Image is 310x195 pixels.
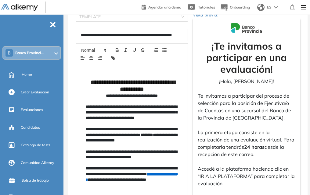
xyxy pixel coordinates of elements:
span: Evaluaciones [21,107,43,113]
img: world [257,4,265,11]
span: Catálogo de tests [21,142,50,148]
img: Menu [298,1,309,13]
span: Agendar una demo [148,5,181,9]
p: Accedé a la plataforma haciendo clic en “IR A LA PLATAFORMA” para completar la evaluación. [198,165,295,187]
p: La primera etapa consiste en la realización de una evaluación virtual. Para completarla tendrás d... [198,129,295,158]
span: Candidatos [21,125,40,130]
img: Logo de la compañía [231,23,262,33]
span: Bolsa de trabajo [21,178,49,183]
span: Banco Provinci... [15,50,44,55]
span: ES [267,5,272,10]
p: ¡Hola, [PERSON_NAME]! [198,78,295,85]
span: Tutoriales [198,5,215,9]
span: Home [22,72,32,77]
img: Logo [1,4,38,12]
span: Onboarding [230,5,250,9]
a: Agendar una demo [142,3,181,10]
span: Crear Evaluación [21,89,49,95]
p: Vista previa: [193,12,300,18]
button: Onboarding [220,1,250,14]
span: B [8,50,11,55]
strong: ¡Te invitamos a participar en una evaluación! [206,40,287,75]
p: Te invitamos a participar del proceso de selección para la posición de Ejecutiva/o de Cuentas en ... [198,92,295,121]
img: arrow [274,6,278,9]
span: Comunidad Alkemy [21,160,54,165]
strong: 24 horas [244,144,265,150]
